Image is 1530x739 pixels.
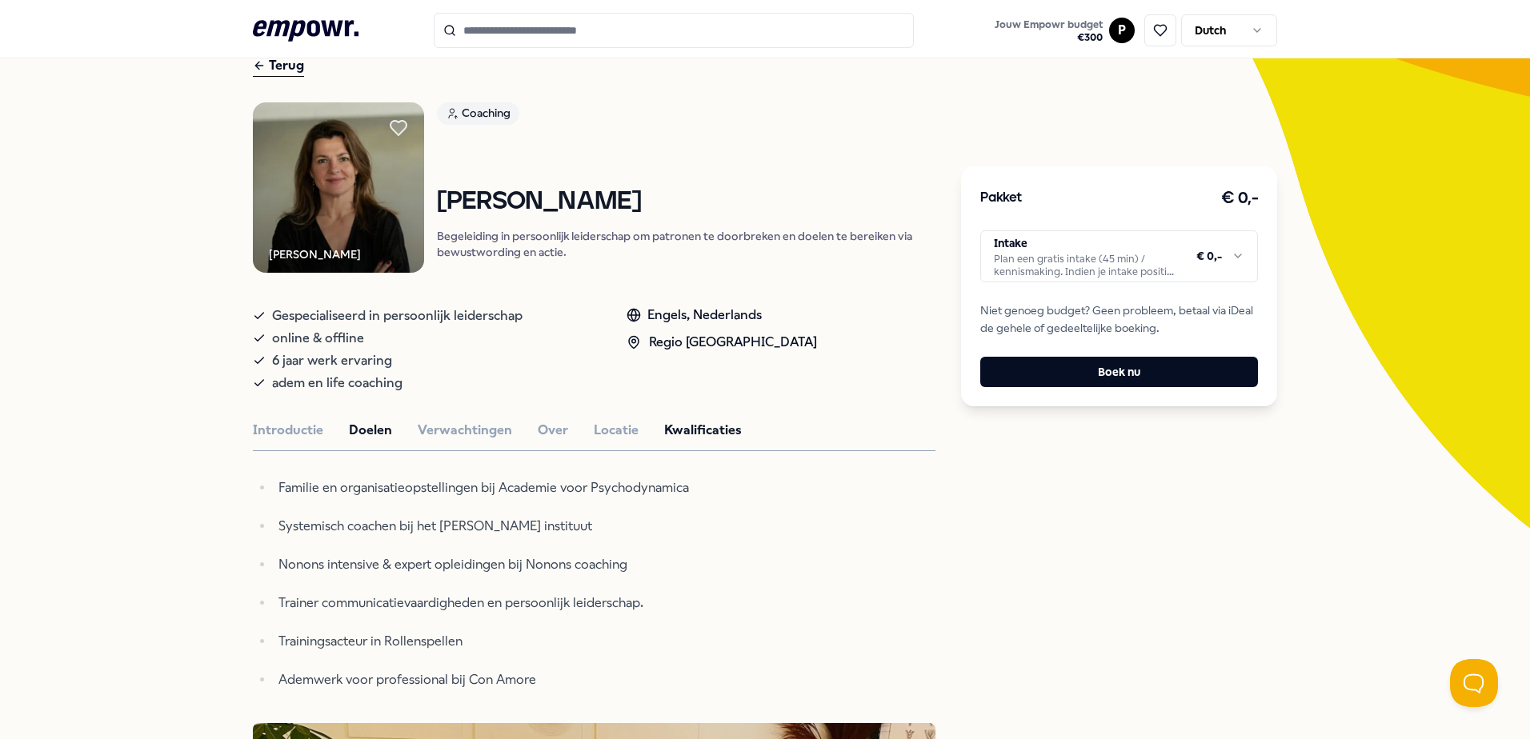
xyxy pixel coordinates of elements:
div: Engels, Nederlands [627,305,817,326]
button: Verwachtingen [418,420,512,441]
p: Ademwerk voor professional bij Con Amore [278,669,773,691]
p: Systemisch coachen bij het [PERSON_NAME] instituut [278,515,773,537]
h3: Pakket [980,188,1022,209]
button: Jouw Empowr budget€300 [991,15,1106,47]
iframe: Help Scout Beacon - Open [1450,659,1498,707]
span: € 300 [995,31,1103,44]
input: Search for products, categories or subcategories [434,13,914,48]
button: Introductie [253,420,323,441]
span: Niet genoeg budget? Geen probleem, betaal via iDeal de gehele of gedeeltelijke boeking. [980,302,1258,338]
div: Regio [GEOGRAPHIC_DATA] [627,332,817,353]
button: Over [538,420,568,441]
p: Trainer communicatievaardigheden en persoonlijk leiderschap. [278,592,773,614]
h3: € 0,- [1221,186,1259,211]
a: Jouw Empowr budget€300 [988,14,1109,47]
span: 6 jaar werk ervaring [272,350,392,372]
a: Coaching [437,102,936,130]
div: [PERSON_NAME] [269,246,361,263]
p: Begeleiding in persoonlijk leiderschap om patronen te doorbreken en doelen te bereiken via bewust... [437,228,936,260]
span: online & offline [272,327,364,350]
button: P [1109,18,1135,43]
span: adem en life coaching [272,372,403,394]
p: Familie en organisatieopstellingen bij Academie voor Psychodynamica [278,477,773,499]
p: Nonons intensive & expert opleidingen bij Nonons coaching [278,553,773,576]
span: Gespecialiseerd in persoonlijk leiderschap [272,305,523,327]
p: Trainingsacteur in Rollenspellen [278,630,773,653]
button: Doelen [349,420,392,441]
button: Boek nu [980,357,1258,387]
button: Locatie [594,420,639,441]
button: Kwalificaties [664,420,742,441]
img: Product Image [253,102,424,274]
div: Coaching [437,102,519,125]
span: Jouw Empowr budget [995,18,1103,31]
div: Terug [253,55,304,77]
h1: [PERSON_NAME] [437,188,936,216]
